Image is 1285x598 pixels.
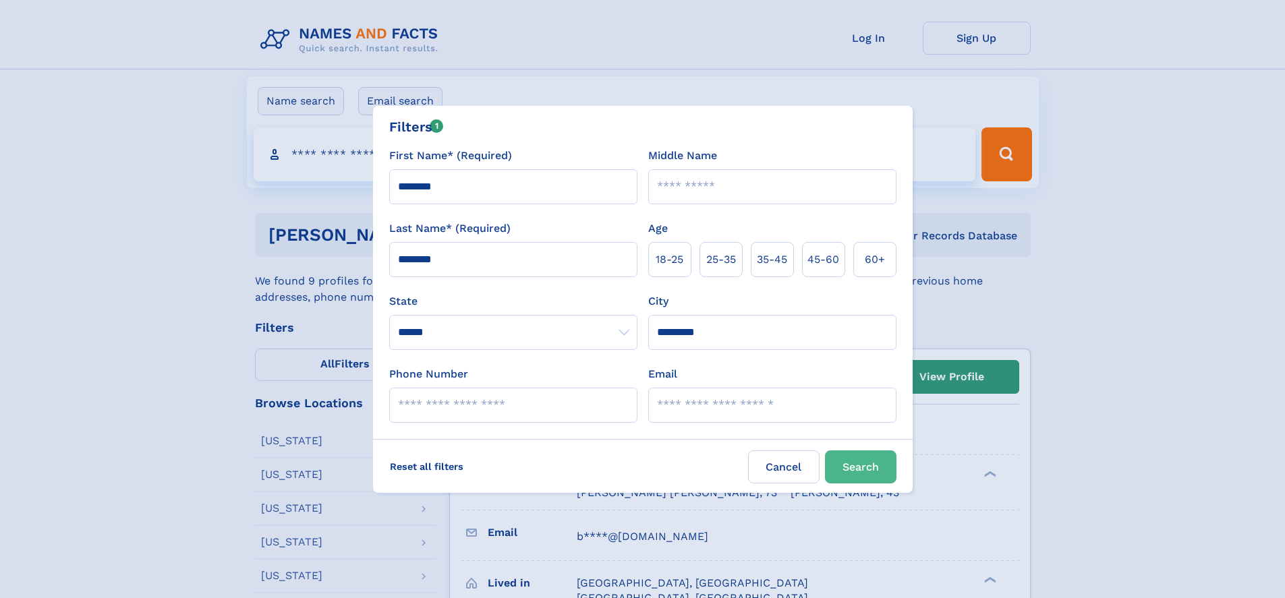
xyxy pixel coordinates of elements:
[389,117,444,137] div: Filters
[389,366,468,382] label: Phone Number
[389,148,512,164] label: First Name* (Required)
[648,366,677,382] label: Email
[381,450,472,483] label: Reset all filters
[648,293,668,309] label: City
[648,220,668,237] label: Age
[807,251,839,268] span: 45‑60
[748,450,820,483] label: Cancel
[648,148,717,164] label: Middle Name
[865,251,885,268] span: 60+
[706,251,736,268] span: 25‑35
[656,251,683,268] span: 18‑25
[825,450,896,483] button: Search
[389,293,637,309] label: State
[389,220,511,237] label: Last Name* (Required)
[757,251,787,268] span: 35‑45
